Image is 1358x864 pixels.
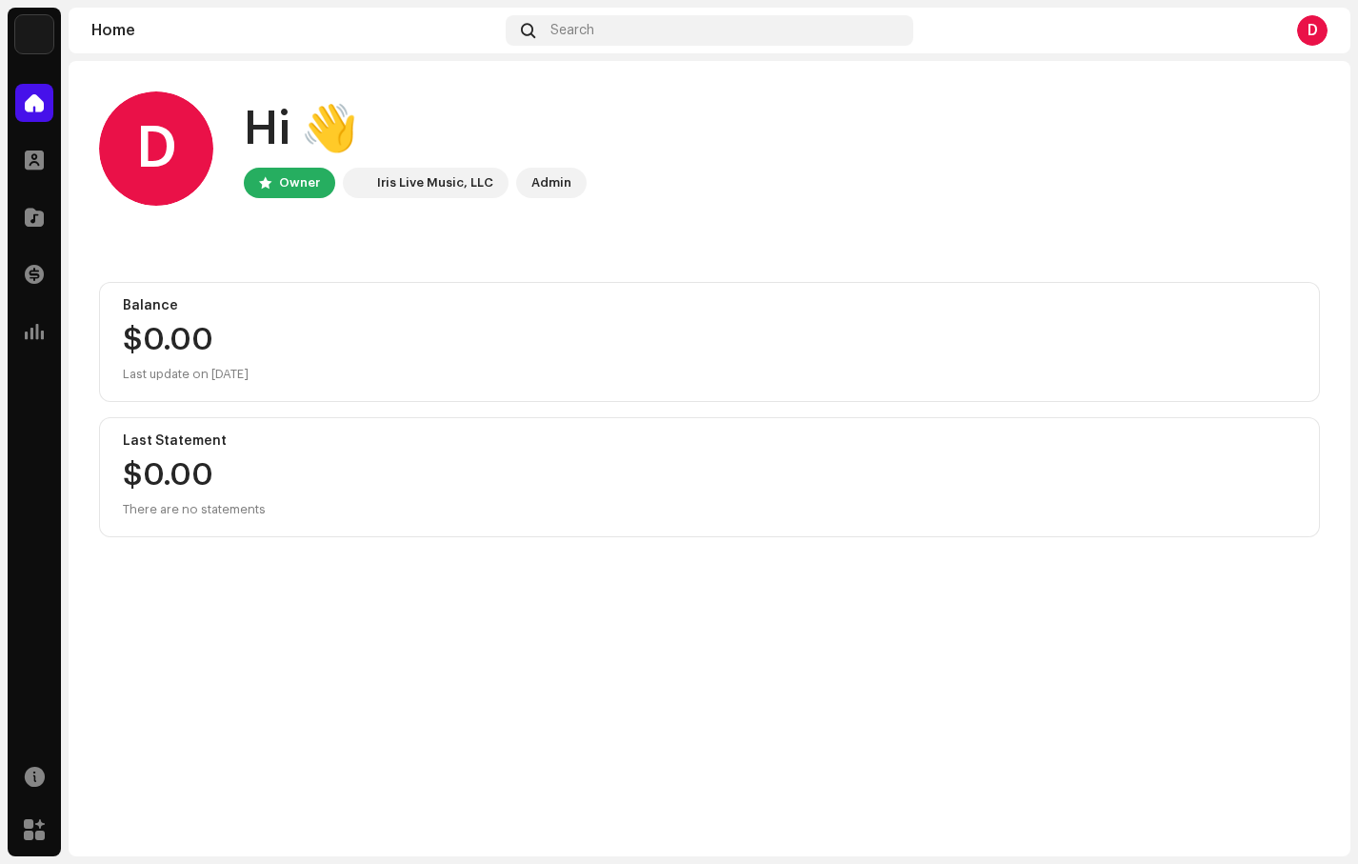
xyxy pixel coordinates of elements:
re-o-card-value: Last Statement [99,417,1320,537]
div: Last Statement [123,433,1296,449]
re-o-card-value: Balance [99,282,1320,402]
div: Hi 👋 [244,99,587,160]
div: There are no statements [123,498,266,521]
div: Balance [123,298,1296,313]
div: Owner [279,171,320,194]
img: a6ef08d4-7f4e-4231-8c15-c968ef671a47 [347,171,369,194]
div: Admin [531,171,571,194]
div: D [1297,15,1328,46]
div: Home [91,23,498,38]
img: a6ef08d4-7f4e-4231-8c15-c968ef671a47 [15,15,53,53]
div: D [99,91,213,206]
div: Iris Live Music, LLC [377,171,493,194]
div: Last update on [DATE] [123,363,1296,386]
span: Search [550,23,594,38]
